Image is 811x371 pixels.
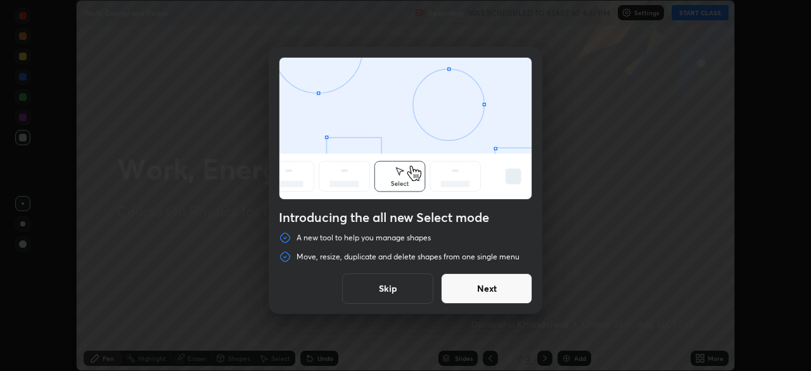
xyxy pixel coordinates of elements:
[297,252,520,262] p: Move, resize, duplicate and delete shapes from one single menu
[297,233,431,243] p: A new tool to help you manage shapes
[441,273,532,304] button: Next
[279,210,532,225] h4: Introducing the all new Select mode
[342,273,433,304] button: Skip
[279,58,532,202] div: animation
